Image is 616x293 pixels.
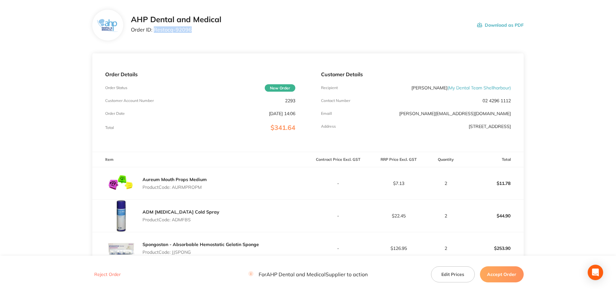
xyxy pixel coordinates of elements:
p: For AHP Dental and Medical Supplier to action [248,271,368,278]
p: Customer Account Number [105,98,154,103]
p: 2 [429,181,463,186]
div: Open Intercom Messenger [588,265,603,280]
p: Address [321,124,336,129]
p: $253.90 [464,241,523,256]
p: $44.90 [464,208,523,224]
a: Spongostan - Absorbable Hemostatic Gelatin Sponge [143,242,259,247]
p: - [308,246,368,251]
p: Order Date [105,111,125,116]
button: Edit Prices [431,266,475,282]
p: Customer Details [321,71,511,77]
p: $126.95 [369,246,428,251]
img: eDA5dmx4dA [105,200,137,232]
th: Quantity [429,152,463,167]
p: [PERSON_NAME] [411,85,511,90]
p: [STREET_ADDRESS] [469,124,511,129]
p: Order ID: Restocq- 92096 [131,27,221,32]
p: Product Code: JJSPONG [143,250,259,255]
p: Product Code: ADMFBS [143,217,219,222]
button: Reject Order [92,272,123,278]
img: cjl0a3U2Mw [105,232,137,264]
button: Download as PDF [477,15,524,35]
p: 02 4296 1112 [483,98,511,103]
h2: AHP Dental and Medical [131,15,221,24]
p: - [308,181,368,186]
p: $22.45 [369,213,428,218]
p: $11.78 [464,176,523,191]
a: ADM [MEDICAL_DATA] Cold Spray [143,209,219,215]
p: Product Code: AURMPROPM [143,185,207,190]
span: $341.64 [271,124,295,132]
th: Contract Price Excl. GST [308,152,369,167]
button: Accept Order [480,266,524,282]
p: Total [105,125,114,130]
img: ZjN5bDlnNQ [97,19,118,32]
p: 2 [429,213,463,218]
span: ( My Dental Team Shellharbour ) [447,85,511,91]
p: 2293 [285,98,295,103]
p: 2 [429,246,463,251]
p: Order Details [105,71,295,77]
a: [PERSON_NAME][EMAIL_ADDRESS][DOMAIN_NAME] [399,111,511,116]
p: Contact Number [321,98,350,103]
th: Total [463,152,524,167]
p: [DATE] 14:06 [269,111,295,116]
p: Order Status [105,86,127,90]
span: New Order [265,84,295,92]
th: RRP Price Excl. GST [368,152,429,167]
p: - [308,213,368,218]
a: Aureum Mouth Props Medium [143,177,207,182]
img: ZmZsaGZrNg [105,167,137,199]
p: $7.13 [369,181,428,186]
p: Emaill [321,111,332,116]
p: Recipient [321,86,338,90]
th: Item [92,152,308,167]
